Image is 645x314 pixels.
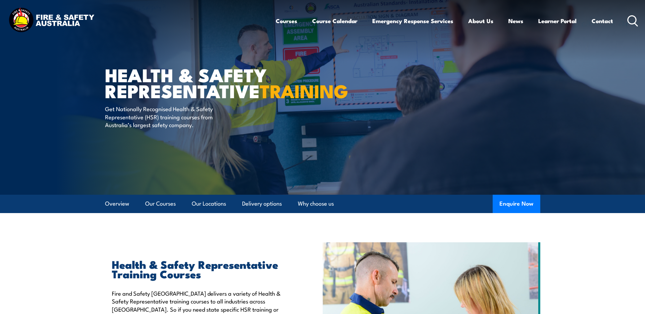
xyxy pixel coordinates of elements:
a: About Us [468,12,493,30]
a: Overview [105,195,129,213]
a: Why choose us [298,195,334,213]
h1: Health & Safety Representative [105,67,273,98]
a: Delivery options [242,195,282,213]
h2: Health & Safety Representative Training Courses [112,259,291,278]
button: Enquire Now [493,195,540,213]
a: News [508,12,523,30]
a: Course Calendar [312,12,357,30]
p: Get Nationally Recognised Health & Safety Representative (HSR) training courses from Australia’s ... [105,105,229,128]
a: Learner Portal [538,12,577,30]
a: Emergency Response Services [372,12,453,30]
a: Our Locations [192,195,226,213]
strong: TRAINING [260,76,348,104]
a: Courses [276,12,297,30]
a: Our Courses [145,195,176,213]
a: Contact [592,12,613,30]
